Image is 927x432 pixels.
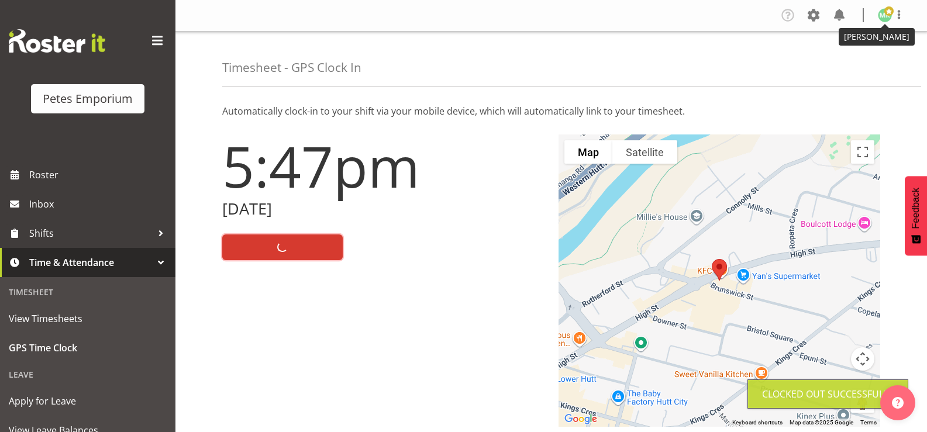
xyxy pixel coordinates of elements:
[561,412,600,427] a: Open this area in Google Maps (opens a new window)
[43,90,133,108] div: Petes Emporium
[3,280,173,304] div: Timesheet
[9,392,167,410] span: Apply for Leave
[732,419,783,427] button: Keyboard shortcuts
[911,188,921,229] span: Feedback
[878,8,892,22] img: melanie-richardson713.jpg
[29,254,152,271] span: Time & Attendance
[9,29,105,53] img: Rosterit website logo
[9,310,167,327] span: View Timesheets
[222,61,361,74] h4: Timesheet - GPS Clock In
[3,362,173,386] div: Leave
[762,387,894,401] div: Clocked out Successfully
[222,200,545,218] h2: [DATE]
[222,134,545,198] h1: 5:47pm
[892,397,904,409] img: help-xxl-2.png
[29,224,152,242] span: Shifts
[3,333,173,362] a: GPS Time Clock
[29,166,170,184] span: Roster
[851,140,874,164] button: Toggle fullscreen view
[851,347,874,371] button: Map camera controls
[3,304,173,333] a: View Timesheets
[790,419,853,426] span: Map data ©2025 Google
[561,412,600,427] img: Google
[860,419,877,426] a: Terms (opens in new tab)
[905,176,927,255] button: Feedback - Show survey
[612,140,677,164] button: Show satellite imagery
[29,195,170,213] span: Inbox
[564,140,612,164] button: Show street map
[9,339,167,357] span: GPS Time Clock
[3,386,173,416] a: Apply for Leave
[222,104,880,118] p: Automatically clock-in to your shift via your mobile device, which will automatically link to you...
